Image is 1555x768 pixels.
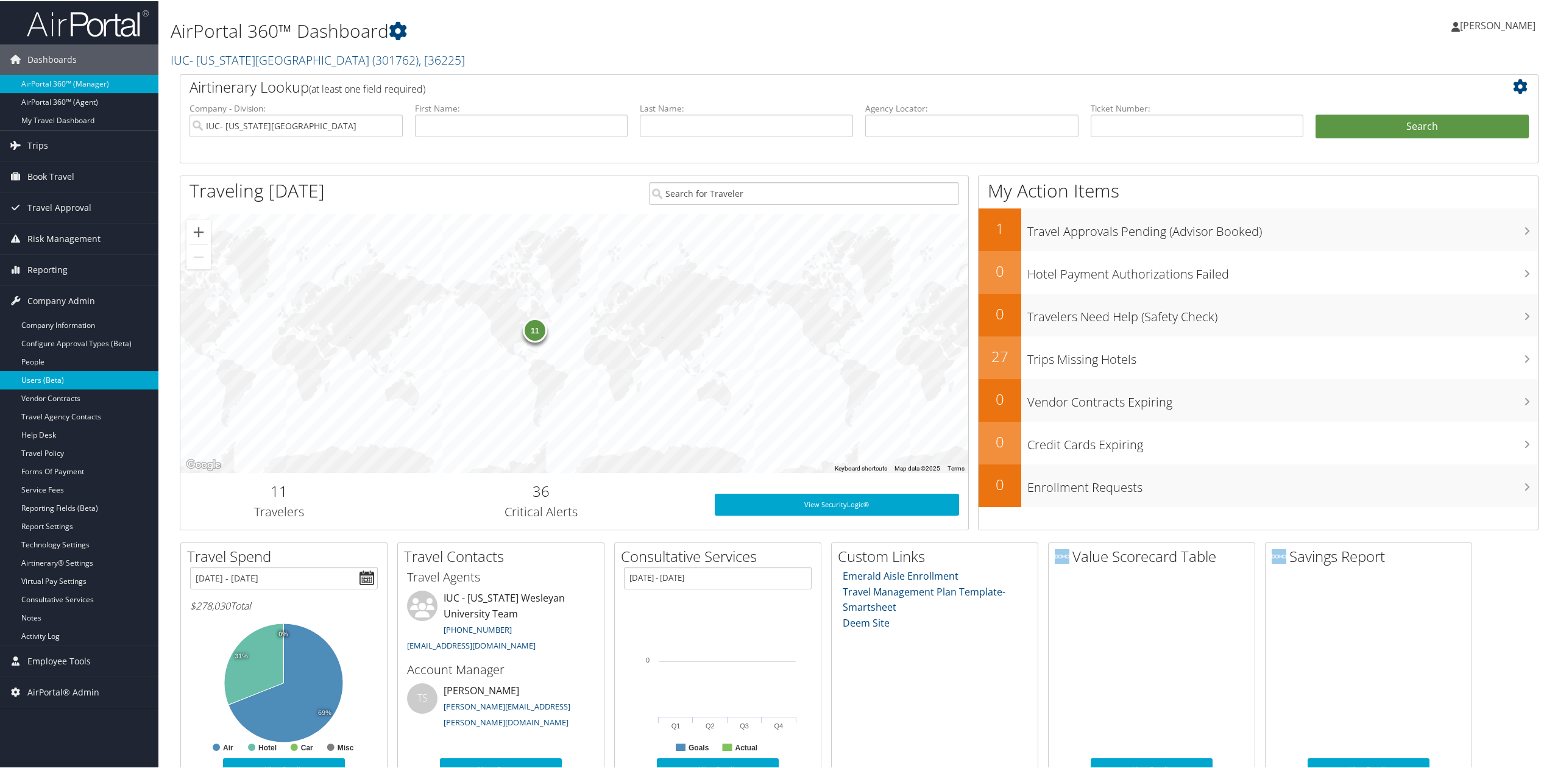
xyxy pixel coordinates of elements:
[646,655,650,663] tspan: 0
[1460,18,1536,31] span: [PERSON_NAME]
[1272,545,1472,566] h2: Savings Report
[843,584,1005,613] a: Travel Management Plan Template- Smartsheet
[640,101,853,113] label: Last Name:
[715,492,959,514] a: View SecurityLogic®
[1027,429,1538,452] h3: Credit Cards Expiring
[386,502,696,519] h3: Critical Alerts
[1272,548,1286,563] img: domo-logo.png
[183,456,224,472] img: Google
[1055,548,1069,563] img: domo-logo.png
[190,76,1415,96] h2: Airtinerary Lookup
[843,568,958,581] a: Emerald Aisle Enrollment
[1451,6,1548,43] a: [PERSON_NAME]
[27,222,101,253] span: Risk Management
[171,51,465,67] a: IUC- [US_STATE][GEOGRAPHIC_DATA]
[186,244,211,268] button: Zoom out
[523,317,547,341] div: 11
[979,207,1538,250] a: 1Travel Approvals Pending (Advisor Booked)
[407,660,595,677] h3: Account Manager
[774,721,784,728] text: Q4
[386,480,696,500] h2: 36
[235,652,248,659] tspan: 31%
[979,421,1538,463] a: 0Credit Cards Expiring
[979,430,1021,451] h2: 0
[27,191,91,222] span: Travel Approval
[338,742,354,751] text: Misc
[894,464,940,471] span: Map data ©2025
[415,101,628,113] label: First Name:
[979,302,1021,323] h2: 0
[278,630,288,637] tspan: 0%
[979,388,1021,408] h2: 0
[979,473,1021,494] h2: 0
[838,545,1038,566] h2: Custom Links
[843,615,890,628] a: Deem Site
[190,101,403,113] label: Company - Division:
[689,742,709,751] text: Goals
[309,81,425,94] span: (at least one field required)
[190,598,378,611] h6: Total
[979,378,1538,421] a: 0Vendor Contracts Expiring
[735,742,757,751] text: Actual
[979,250,1538,293] a: 0Hotel Payment Authorizations Failed
[407,682,437,713] div: TS
[27,645,91,675] span: Employee Tools
[444,623,512,634] a: [PHONE_NUMBER]
[190,598,230,611] span: $278,030
[706,721,715,728] text: Q2
[318,708,331,716] tspan: 69%
[979,293,1538,335] a: 0Travelers Need Help (Safety Check)
[979,217,1021,238] h2: 1
[301,742,313,751] text: Car
[444,700,570,727] a: [PERSON_NAME][EMAIL_ADDRESS][PERSON_NAME][DOMAIN_NAME]
[621,545,821,566] h2: Consultative Services
[1027,216,1538,239] h3: Travel Approvals Pending (Advisor Booked)
[948,464,965,471] a: Terms (opens in new tab)
[190,502,368,519] h3: Travelers
[27,8,149,37] img: airportal-logo.png
[407,567,595,585] h3: Travel Agents
[27,254,68,284] span: Reporting
[404,545,604,566] h2: Travel Contacts
[171,17,1089,43] h1: AirPortal 360™ Dashboard
[979,345,1021,366] h2: 27
[27,160,74,191] span: Book Travel
[223,742,233,751] text: Air
[1055,545,1255,566] h2: Value Scorecard Table
[1027,472,1538,495] h3: Enrollment Requests
[27,285,95,315] span: Company Admin
[979,463,1538,506] a: 0Enrollment Requests
[372,51,419,67] span: ( 301762 )
[835,463,887,472] button: Keyboard shortcuts
[407,639,536,650] a: [EMAIL_ADDRESS][DOMAIN_NAME]
[419,51,465,67] span: , [ 36225 ]
[27,676,99,706] span: AirPortal® Admin
[979,177,1538,202] h1: My Action Items
[258,742,277,751] text: Hotel
[671,721,681,728] text: Q1
[27,129,48,160] span: Trips
[190,480,368,500] h2: 11
[740,721,749,728] text: Q3
[401,682,601,732] li: [PERSON_NAME]
[1027,386,1538,410] h3: Vendor Contracts Expiring
[1027,258,1538,282] h3: Hotel Payment Authorizations Failed
[1316,113,1529,138] button: Search
[187,545,387,566] h2: Travel Spend
[183,456,224,472] a: Open this area in Google Maps (opens a new window)
[979,335,1538,378] a: 27Trips Missing Hotels
[27,43,77,74] span: Dashboards
[1027,301,1538,324] h3: Travelers Need Help (Safety Check)
[190,177,325,202] h1: Traveling [DATE]
[979,260,1021,280] h2: 0
[186,219,211,243] button: Zoom in
[649,181,959,204] input: Search for Traveler
[401,589,601,655] li: IUC - [US_STATE] Wesleyan University Team
[1027,344,1538,367] h3: Trips Missing Hotels
[865,101,1079,113] label: Agency Locator:
[1091,101,1304,113] label: Ticket Number:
